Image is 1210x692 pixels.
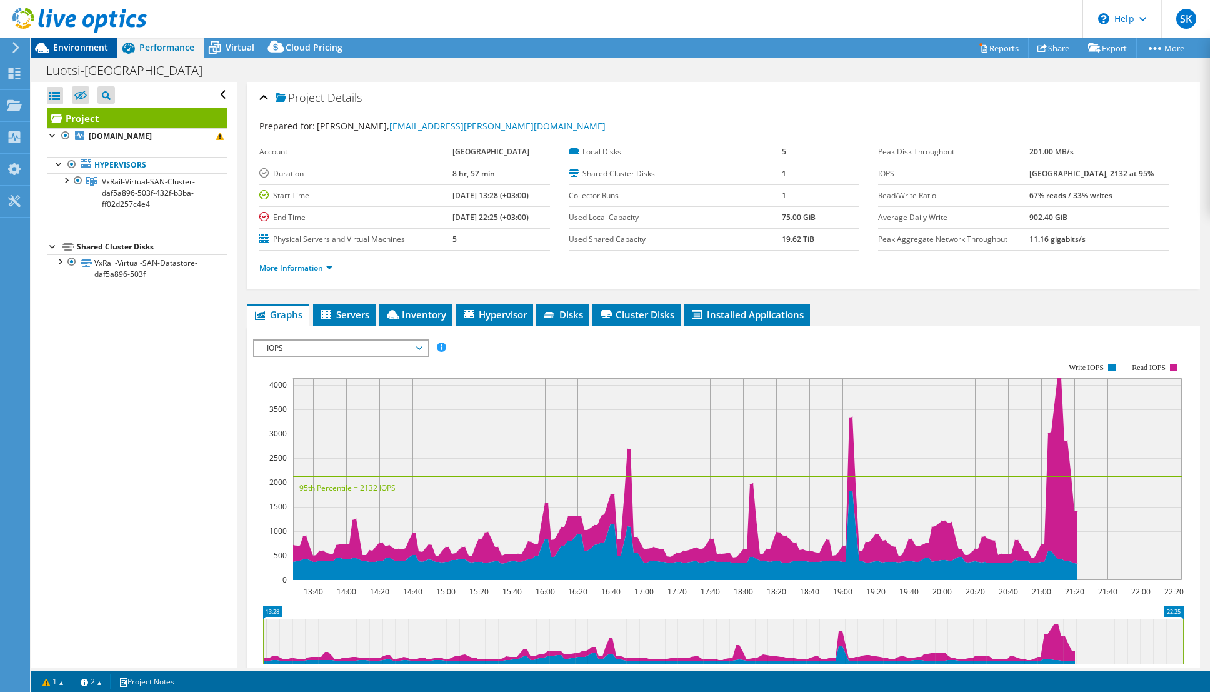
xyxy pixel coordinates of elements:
label: Peak Aggregate Network Throughput [878,233,1030,246]
span: [PERSON_NAME], [317,120,606,132]
b: 5 [452,234,457,244]
text: 19:00 [833,586,852,597]
text: 14:40 [403,586,422,597]
label: End Time [259,211,452,224]
text: 14:20 [370,586,389,597]
text: 19:40 [899,586,919,597]
text: Read IOPS [1132,363,1166,372]
label: IOPS [878,168,1030,180]
a: Export [1079,38,1137,58]
text: 17:20 [667,586,687,597]
text: 20:40 [999,586,1018,597]
text: 16:40 [601,586,621,597]
svg: \n [1098,13,1109,24]
text: 18:20 [767,586,786,597]
text: 21:40 [1098,586,1117,597]
label: Used Local Capacity [569,211,782,224]
text: 18:00 [734,586,753,597]
text: 19:20 [866,586,886,597]
label: Peak Disk Throughput [878,146,1030,158]
a: More Information [259,263,332,273]
label: Average Daily Write [878,211,1030,224]
b: 5 [782,146,786,157]
text: 2000 [269,477,287,488]
text: Write IOPS [1069,363,1104,372]
a: Hypervisors [47,157,227,173]
span: VxRail-Virtual-SAN-Cluster-daf5a896-503f-432f-b3ba-ff02d257c4e4 [102,176,195,209]
span: Virtual [226,41,254,53]
span: Details [327,90,362,105]
label: Physical Servers and Virtual Machines [259,233,452,246]
a: More [1136,38,1194,58]
text: 3000 [269,428,287,439]
b: [DATE] 22:25 (+03:00) [452,212,529,223]
span: Project [276,92,324,104]
label: Duration [259,168,452,180]
text: 15:20 [469,586,489,597]
b: 67% reads / 33% writes [1029,190,1112,201]
text: 18:40 [800,586,819,597]
text: 95th Percentile = 2132 IOPS [299,483,396,493]
label: Used Shared Capacity [569,233,782,246]
b: 1 [782,190,786,201]
span: SK [1176,9,1196,29]
span: Performance [139,41,194,53]
text: 21:00 [1032,586,1051,597]
b: 902.40 GiB [1029,212,1067,223]
span: Disks [542,308,583,321]
a: VxRail-Virtual-SAN-Cluster-daf5a896-503f-432f-b3ba-ff02d257c4e4 [47,173,227,212]
label: Account [259,146,452,158]
a: [EMAIL_ADDRESS][PERSON_NAME][DOMAIN_NAME] [389,120,606,132]
b: 8 hr, 57 min [452,168,495,179]
a: Project [47,108,227,128]
b: 201.00 MB/s [1029,146,1074,157]
a: 2 [72,674,111,689]
text: 0 [282,574,287,585]
text: 2500 [269,453,287,463]
span: Environment [53,41,108,53]
text: 1500 [269,501,287,512]
span: Cloud Pricing [286,41,342,53]
b: [GEOGRAPHIC_DATA] [452,146,529,157]
span: IOPS [261,341,421,356]
text: 13:40 [304,586,323,597]
text: 15:00 [436,586,456,597]
label: Read/Write Ratio [878,189,1030,202]
text: 14:00 [337,586,356,597]
text: 1000 [269,526,287,536]
span: Hypervisor [462,308,527,321]
b: [GEOGRAPHIC_DATA], 2132 at 95% [1029,168,1154,179]
b: 75.00 GiB [782,212,816,223]
a: 1 [34,674,72,689]
text: 15:40 [502,586,522,597]
h1: Luotsi-[GEOGRAPHIC_DATA] [41,64,222,78]
label: Shared Cluster Disks [569,168,782,180]
text: 17:00 [634,586,654,597]
text: 16:20 [568,586,587,597]
text: 20:20 [966,586,985,597]
text: 17:40 [701,586,720,597]
text: 22:20 [1164,586,1184,597]
span: Inventory [385,308,446,321]
b: [DOMAIN_NAME] [89,131,152,141]
text: 500 [274,550,287,561]
a: [DOMAIN_NAME] [47,128,227,144]
text: 22:00 [1131,586,1151,597]
span: Installed Applications [690,308,804,321]
a: Reports [969,38,1029,58]
b: 11.16 gigabits/s [1029,234,1086,244]
text: 21:20 [1065,586,1084,597]
b: [DATE] 13:28 (+03:00) [452,190,529,201]
label: Local Disks [569,146,782,158]
b: 19.62 TiB [782,234,814,244]
text: 20:00 [932,586,952,597]
text: 16:00 [536,586,555,597]
b: 1 [782,168,786,179]
label: Start Time [259,189,452,202]
text: 3500 [269,404,287,414]
div: Shared Cluster Disks [77,239,227,254]
label: Prepared for: [259,120,315,132]
span: Servers [319,308,369,321]
a: Share [1028,38,1079,58]
text: 4000 [269,379,287,390]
